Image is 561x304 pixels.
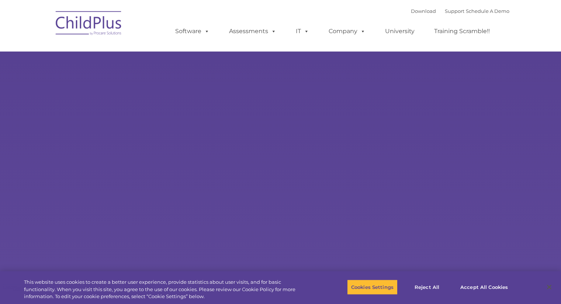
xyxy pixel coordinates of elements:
button: Reject All [404,279,450,295]
a: Company [321,24,373,39]
img: ChildPlus by Procare Solutions [52,6,126,43]
div: This website uses cookies to create a better user experience, provide statistics about user visit... [24,279,309,300]
font: | [411,8,509,14]
a: IT [288,24,316,39]
button: Close [541,279,557,295]
a: University [378,24,422,39]
a: Training Scramble!! [427,24,497,39]
a: Schedule A Demo [466,8,509,14]
a: Assessments [222,24,284,39]
a: Software [168,24,217,39]
a: Download [411,8,436,14]
button: Cookies Settings [347,279,398,295]
a: Support [445,8,464,14]
button: Accept All Cookies [456,279,512,295]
